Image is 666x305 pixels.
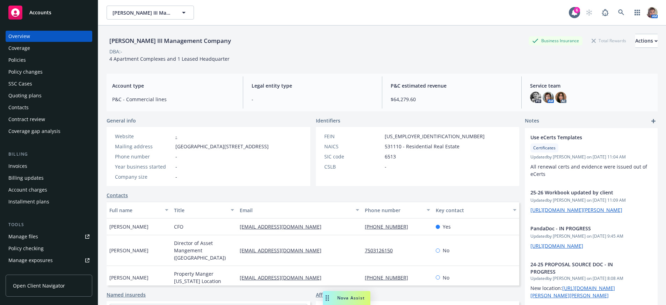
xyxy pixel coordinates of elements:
[530,154,652,160] span: Updated by [PERSON_NAME] on [DATE] 11:04 AM
[316,291,361,298] a: Affiliated accounts
[6,267,92,278] a: Manage certificates
[6,255,92,266] span: Manage exposures
[582,6,596,20] a: Start snowing
[175,133,177,140] a: -
[635,34,658,47] div: Actions
[8,102,29,113] div: Contacts
[109,48,122,55] div: DBA: -
[8,78,32,89] div: SSC Cases
[385,143,459,150] span: 531110 - Residential Real Estate
[630,6,644,20] a: Switch app
[109,223,149,230] span: [PERSON_NAME]
[8,161,27,172] div: Invoices
[574,7,580,13] div: 6
[337,295,365,301] span: Nova Assist
[530,134,634,141] span: Use eCerts Templates
[6,172,92,184] a: Billing updates
[6,102,92,113] a: Contacts
[13,282,65,289] span: Open Client Navigator
[362,202,433,218] button: Phone number
[530,189,634,196] span: 25-26 Workbook updated by client
[365,223,414,230] a: [PHONE_NUMBER]
[385,133,485,140] span: [US_EMPLOYER_IDENTIFICATION_NUMBER]
[316,117,340,124] span: Identifiers
[530,82,652,89] span: Service team
[525,117,539,125] span: Notes
[240,223,327,230] a: [EMAIL_ADDRESS][DOMAIN_NAME]
[324,163,382,170] div: CSLB
[112,82,234,89] span: Account type
[649,117,658,125] a: add
[174,270,234,285] span: Property Manger [US_STATE] Location
[175,173,177,180] span: -
[530,197,652,203] span: Updated by [PERSON_NAME] on [DATE] 11:09 AM
[323,291,370,305] button: Nova Assist
[443,274,449,281] span: No
[8,126,60,137] div: Coverage gap analysis
[109,55,230,62] span: 4 Apartment Complexes and 1 Leased Headquarter
[8,114,45,125] div: Contract review
[113,9,173,16] span: [PERSON_NAME] III Management Company
[530,233,652,239] span: Updated by [PERSON_NAME] on [DATE] 9:45 AM
[237,202,362,218] button: Email
[588,36,630,45] div: Total Rewards
[6,43,92,54] a: Coverage
[6,196,92,207] a: Installment plans
[107,192,128,199] a: Contacts
[109,207,161,214] div: Full name
[8,243,44,254] div: Policy checking
[365,207,423,214] div: Phone number
[324,133,382,140] div: FEIN
[525,255,658,305] div: 24-25 PROPOSAL SOURCE DOC - IN PROGRESSUpdatedby [PERSON_NAME] on [DATE] 8:08 AMNew location:[URL...
[6,231,92,242] a: Manage files
[8,184,47,195] div: Account charges
[107,202,171,218] button: Full name
[6,54,92,66] a: Policies
[525,219,658,255] div: PandaDoc - IN PROGRESSUpdatedby [PERSON_NAME] on [DATE] 9:45 AM[URL][DOMAIN_NAME]
[646,7,658,18] img: photo
[391,82,513,89] span: P&C estimated revenue
[525,128,658,183] div: Use eCerts TemplatesCertificatesUpdatedby [PERSON_NAME] on [DATE] 11:04 AMAll renewal certs and e...
[530,275,652,282] span: Updated by [PERSON_NAME] on [DATE] 8:08 AM
[175,163,177,170] span: -
[530,285,615,299] a: [URL][DOMAIN_NAME][PERSON_NAME][PERSON_NAME]
[614,6,628,20] a: Search
[171,202,237,218] button: Title
[543,92,554,103] img: photo
[323,291,332,305] div: Drag to move
[240,247,327,254] a: [EMAIL_ADDRESS][DOMAIN_NAME]
[112,96,234,103] span: P&C - Commercial lines
[530,261,634,275] span: 24-25 PROPOSAL SOURCE DOC - IN PROGRESS
[555,92,566,103] img: photo
[6,243,92,254] a: Policy checking
[6,114,92,125] a: Contract review
[6,161,92,172] a: Invoices
[174,223,183,230] span: CFO
[6,66,92,77] a: Policy changes
[8,66,43,77] div: Policy changes
[240,274,327,281] a: [EMAIL_ADDRESS][DOMAIN_NAME]
[365,247,398,254] a: 7503126150
[8,172,44,184] div: Billing updates
[6,78,92,89] a: SSC Cases
[115,143,173,150] div: Mailing address
[115,163,173,170] div: Year business started
[8,43,30,54] div: Coverage
[365,274,414,281] a: [PHONE_NUMBER]
[6,221,92,228] div: Tools
[8,255,53,266] div: Manage exposures
[385,163,386,170] span: -
[115,173,173,180] div: Company size
[433,202,519,218] button: Key contact
[436,207,509,214] div: Key contact
[8,31,30,42] div: Overview
[107,6,194,20] button: [PERSON_NAME] III Management Company
[598,6,612,20] a: Report a Bug
[443,223,451,230] span: Yes
[109,274,149,281] span: [PERSON_NAME]
[175,143,269,150] span: [GEOGRAPHIC_DATA][STREET_ADDRESS]
[443,247,449,254] span: No
[109,247,149,254] span: [PERSON_NAME]
[324,143,382,150] div: NAICS
[174,207,226,214] div: Title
